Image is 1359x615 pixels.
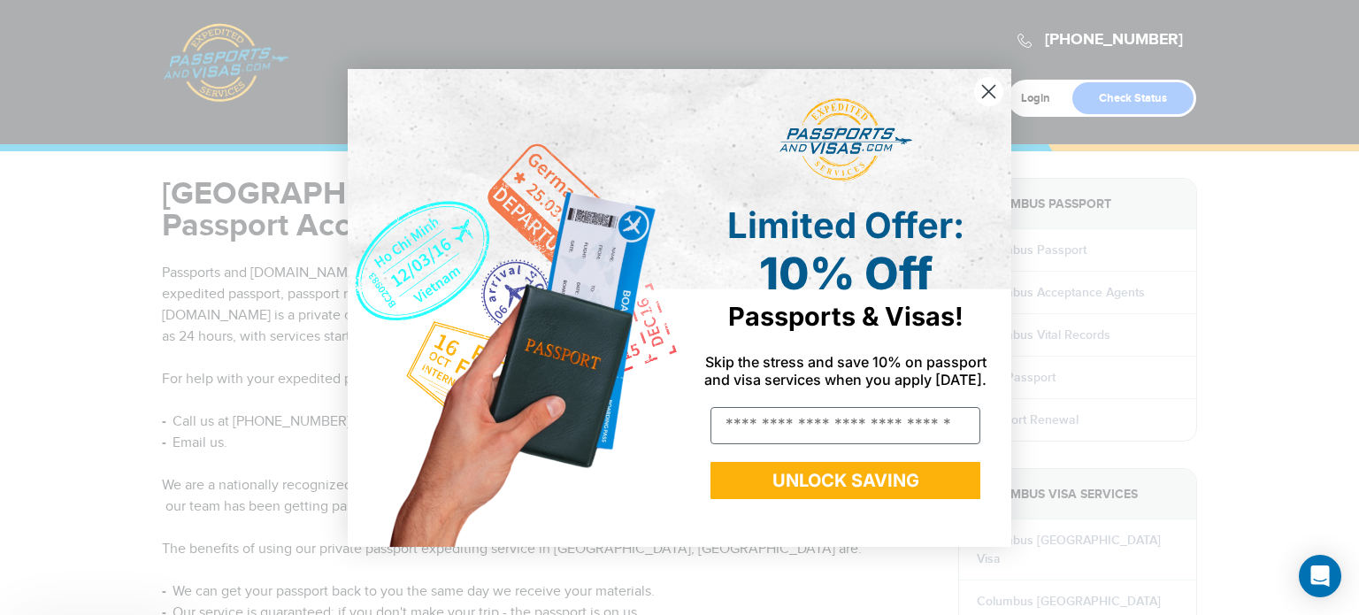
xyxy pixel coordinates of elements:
[759,247,933,300] span: 10% Off
[704,353,987,388] span: Skip the stress and save 10% on passport and visa services when you apply [DATE].
[348,69,679,547] img: de9cda0d-0715-46ca-9a25-073762a91ba7.png
[973,76,1004,107] button: Close dialog
[727,204,964,247] span: Limited Offer:
[710,462,980,499] button: UNLOCK SAVING
[779,98,912,181] img: passports and visas
[728,301,964,332] span: Passports & Visas!
[1299,555,1341,597] div: Open Intercom Messenger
